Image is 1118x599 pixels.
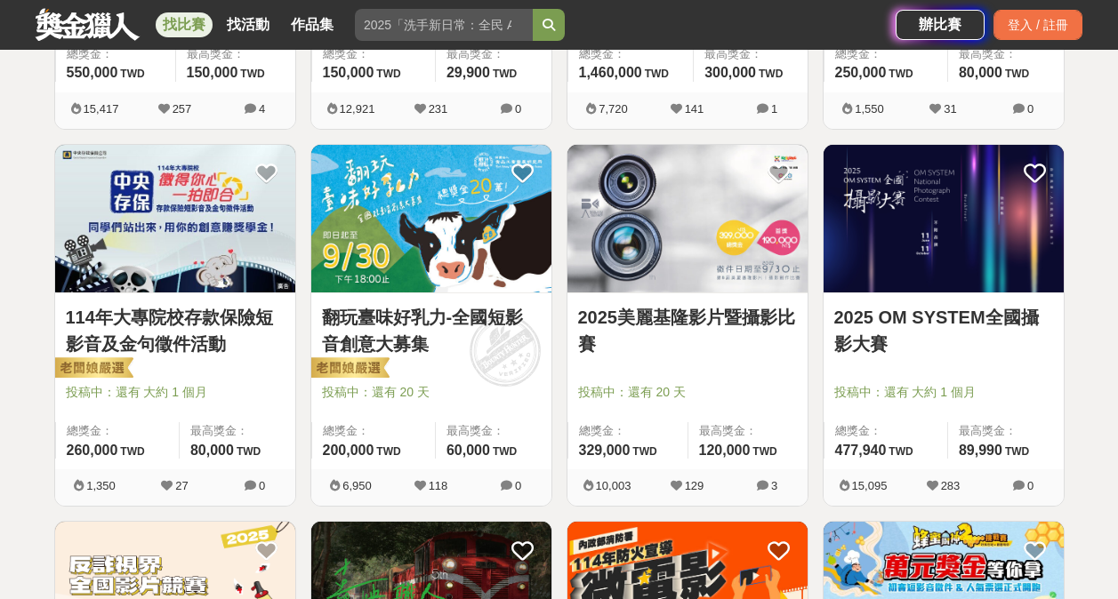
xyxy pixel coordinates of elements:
span: 最高獎金： [699,422,797,440]
span: TWD [493,68,517,80]
span: TWD [493,445,517,458]
span: 0 [1027,479,1034,492]
span: 260,000 [67,443,118,458]
img: Cover Image [824,145,1064,293]
span: TWD [240,68,264,80]
span: TWD [376,445,400,458]
span: 129 [685,479,704,492]
a: Cover Image [311,145,551,294]
span: 0 [259,479,265,492]
span: 最高獎金： [704,45,796,63]
input: 2025「洗手新日常：全民 ALL IN」洗手歌全台徵選 [355,9,533,41]
span: 1,550 [855,102,884,116]
span: 257 [173,102,192,116]
span: 1,460,000 [579,65,642,80]
span: 投稿中：還有 20 天 [578,383,797,402]
span: 1 [771,102,777,116]
span: 總獎金： [579,45,683,63]
a: Cover Image [567,145,808,294]
a: 2025 OM SYSTEM全國攝影大賽 [834,304,1053,357]
a: 辦比賽 [896,10,985,40]
span: 最高獎金： [190,422,285,440]
span: 0 [515,479,521,492]
span: 27 [175,479,188,492]
span: TWD [1005,445,1029,458]
span: 總獎金： [67,422,168,440]
span: 118 [429,479,448,492]
span: 投稿中：還有 大約 1 個月 [66,383,285,402]
span: 250,000 [835,65,887,80]
img: 老闆娘嚴選 [308,356,390,381]
span: TWD [759,68,783,80]
span: 150,000 [323,65,374,80]
span: TWD [120,68,144,80]
span: 15,095 [852,479,888,492]
span: 550,000 [67,65,118,80]
span: 300,000 [704,65,756,80]
span: 1,350 [86,479,116,492]
span: 0 [515,102,521,116]
span: 15,417 [84,102,119,116]
span: 141 [685,102,704,116]
span: TWD [120,445,144,458]
span: 477,940 [835,443,887,458]
span: 283 [941,479,961,492]
span: 80,000 [190,443,234,458]
span: 150,000 [187,65,238,80]
span: 總獎金： [835,45,937,63]
a: 找活動 [220,12,277,37]
span: 最高獎金： [446,45,541,63]
span: 總獎金： [67,45,165,63]
span: TWD [889,68,913,80]
a: Cover Image [55,145,295,294]
span: TWD [237,445,261,458]
span: 投稿中：還有 大約 1 個月 [834,383,1053,402]
a: 翻玩臺味好乳力-全國短影音創意大募集 [322,304,541,357]
img: Cover Image [311,145,551,293]
span: TWD [645,68,669,80]
span: 231 [429,102,448,116]
a: 作品集 [284,12,341,37]
span: 最高獎金： [959,422,1053,440]
img: Cover Image [55,145,295,293]
img: Cover Image [567,145,808,293]
span: 總獎金： [835,422,937,440]
a: 2025美麗基隆影片暨攝影比賽 [578,304,797,357]
div: 登入 / 註冊 [993,10,1082,40]
span: 6,950 [342,479,372,492]
span: 7,720 [599,102,628,116]
span: 總獎金： [323,422,424,440]
span: 200,000 [323,443,374,458]
a: Cover Image [824,145,1064,294]
span: 31 [944,102,956,116]
span: TWD [632,445,656,458]
span: 29,900 [446,65,490,80]
span: TWD [1005,68,1029,80]
span: TWD [752,445,776,458]
span: 0 [1027,102,1034,116]
span: 總獎金： [323,45,424,63]
span: 4 [259,102,265,116]
a: 114年大專院校存款保險短影音及金句徵件活動 [66,304,285,357]
span: 60,000 [446,443,490,458]
span: 最高獎金： [959,45,1053,63]
span: 最高獎金： [187,45,285,63]
span: 總獎金： [579,422,677,440]
span: 10,003 [596,479,631,492]
span: TWD [376,68,400,80]
span: 12,921 [340,102,375,116]
span: 最高獎金： [446,422,541,440]
span: 80,000 [959,65,1002,80]
span: 3 [771,479,777,492]
span: 投稿中：還有 20 天 [322,383,541,402]
span: TWD [889,445,913,458]
img: 老闆娘嚴選 [52,356,133,381]
span: 120,000 [699,443,751,458]
span: 89,990 [959,443,1002,458]
span: 329,000 [579,443,631,458]
a: 找比賽 [156,12,213,37]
